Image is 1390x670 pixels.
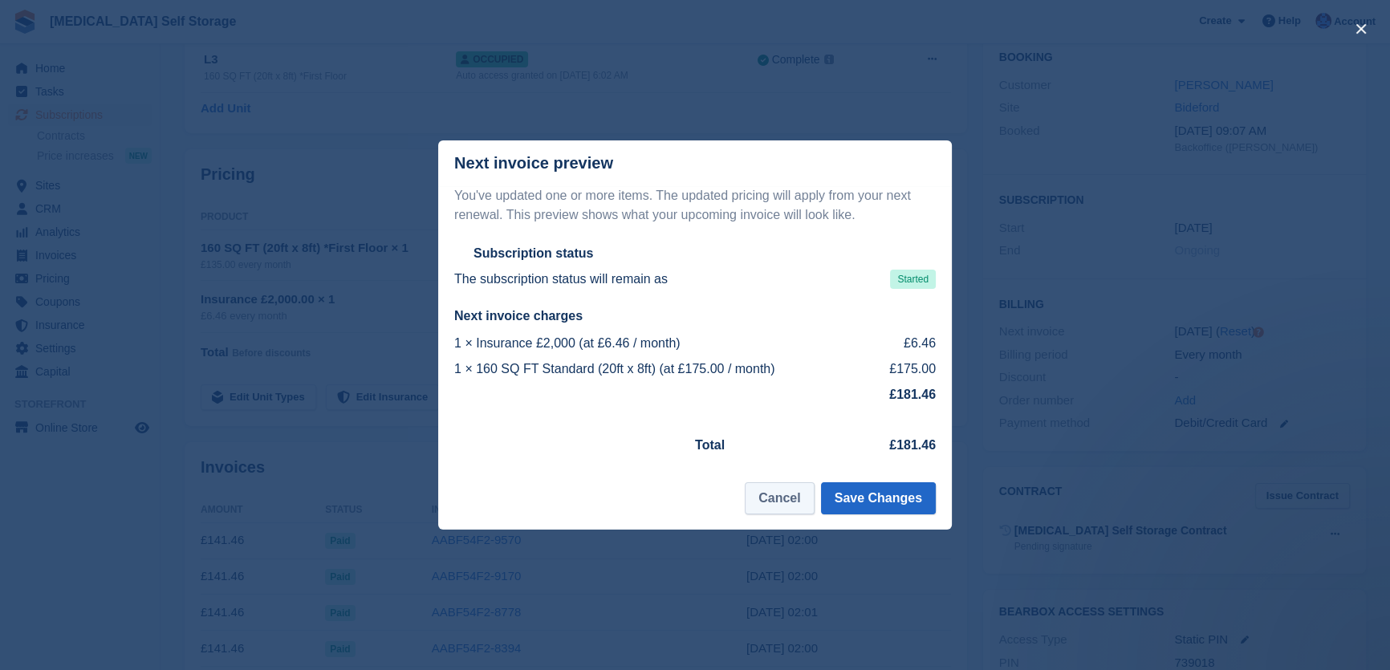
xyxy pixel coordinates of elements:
[745,482,814,514] button: Cancel
[821,482,936,514] button: Save Changes
[875,331,936,356] td: £6.46
[889,438,936,452] strong: £181.46
[473,246,593,262] h2: Subscription status
[454,154,613,173] p: Next invoice preview
[890,270,936,289] span: Started
[454,270,668,289] p: The subscription status will remain as
[454,331,875,356] td: 1 × Insurance £2,000 (at £6.46 / month)
[1348,16,1374,42] button: close
[695,438,725,452] strong: Total
[875,356,936,382] td: £175.00
[454,186,936,225] p: You've updated one or more items. The updated pricing will apply from your next renewal. This pre...
[889,388,936,401] strong: £181.46
[454,308,936,324] h2: Next invoice charges
[454,356,875,382] td: 1 × 160 SQ FT Standard (20ft x 8ft) (at £175.00 / month)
